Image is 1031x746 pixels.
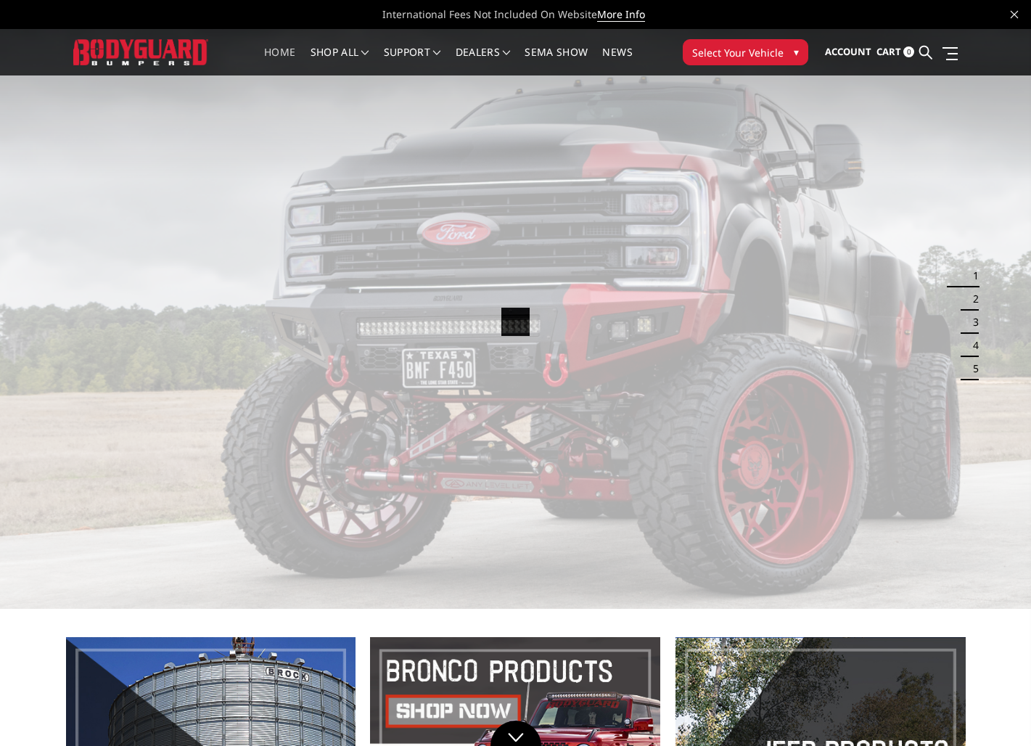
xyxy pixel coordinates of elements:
a: Support [384,47,441,75]
a: Account [825,33,871,72]
span: Cart [876,45,901,58]
a: Dealers [456,47,511,75]
span: 0 [903,46,914,57]
a: More Info [597,7,645,22]
button: 1 of 5 [964,264,979,287]
span: ▾ [794,44,799,60]
a: SEMA Show [525,47,588,75]
a: shop all [311,47,369,75]
img: BODYGUARD BUMPERS [73,39,209,66]
span: Account [825,45,871,58]
button: Select Your Vehicle [683,39,808,65]
button: 2 of 5 [964,287,979,311]
button: 4 of 5 [964,334,979,357]
span: Select Your Vehicle [692,45,784,60]
a: Cart 0 [876,33,914,72]
button: 3 of 5 [964,311,979,334]
a: News [602,47,632,75]
a: Home [264,47,295,75]
button: 5 of 5 [964,357,979,380]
